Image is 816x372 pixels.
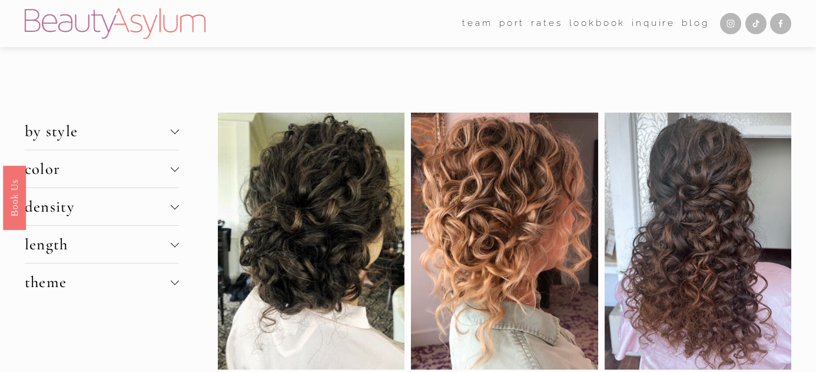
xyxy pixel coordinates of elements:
span: theme [25,272,171,292]
a: Rates [531,15,562,33]
button: by style [25,113,180,150]
span: by style [25,121,171,141]
a: Book Us [3,165,26,229]
a: folder dropdown [462,15,492,33]
button: density [25,188,180,225]
a: Instagram [720,13,741,34]
a: Inquire [632,15,675,33]
button: color [25,150,180,187]
button: theme [25,264,180,301]
a: Facebook [770,13,791,34]
span: density [25,197,171,216]
a: TikTok [745,13,767,34]
span: team [462,15,492,32]
img: Beauty Asylum | Bridal Hair &amp; Makeup Charlotte &amp; Atlanta [25,8,205,39]
span: length [25,235,171,254]
a: Blog [682,15,709,33]
span: color [25,159,171,179]
a: Lookbook [569,15,626,33]
a: port [499,15,525,33]
button: length [25,226,180,263]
